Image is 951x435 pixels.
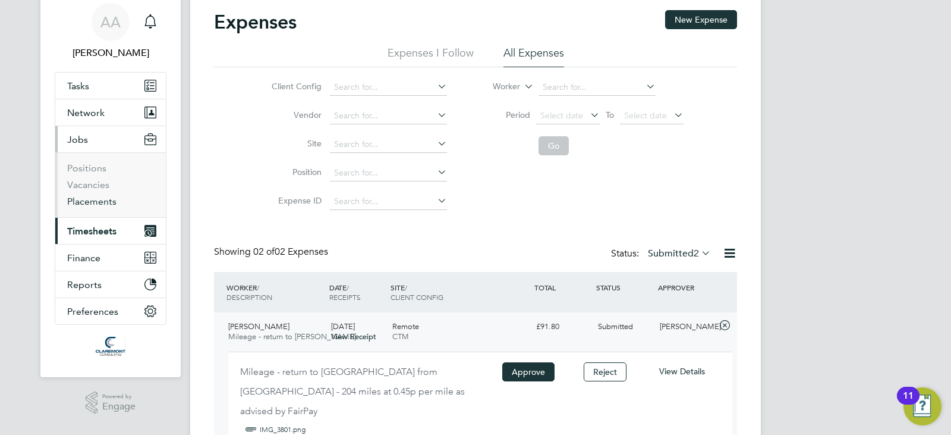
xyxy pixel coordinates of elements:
[467,81,520,93] label: Worker
[268,195,322,206] label: Expense ID
[55,337,166,356] a: Go to home page
[240,362,490,421] div: Mileage - return to [GEOGRAPHIC_DATA] from [GEOGRAPHIC_DATA] - 204 miles at 0.45p per mile as adv...
[102,402,136,412] span: Engage
[55,245,166,271] button: Finance
[329,292,361,302] span: RECEIPTS
[903,396,914,411] div: 11
[55,152,166,217] div: Jobs
[268,109,322,120] label: Vendor
[67,252,100,264] span: Finance
[67,134,88,145] span: Jobs
[405,283,407,292] span: /
[226,292,272,302] span: DESCRIPTION
[214,10,297,34] h2: Expenses
[326,277,388,308] div: DATE
[86,392,136,414] a: Powered byEngage
[531,277,593,298] div: TOTAL
[598,321,633,331] span: Submitted
[67,107,105,118] span: Network
[257,283,259,292] span: /
[665,10,737,29] button: New Expense
[330,79,447,96] input: Search for...
[67,196,116,207] a: Placements
[392,321,419,331] span: Remote
[539,136,569,155] button: Go
[330,193,447,210] input: Search for...
[102,392,136,402] span: Powered by
[694,248,699,259] span: 2
[655,277,717,298] div: APPROVER
[55,218,166,244] button: Timesheets
[624,110,667,121] span: Select date
[391,292,443,302] span: CLIENT CONFIG
[223,277,326,308] div: WORKER
[502,362,555,381] button: Approve
[268,167,322,177] label: Position
[531,317,593,337] div: £91.80
[330,165,447,181] input: Search for...
[477,109,530,120] label: Period
[503,46,564,67] li: All Expenses
[67,162,106,174] a: Positions
[388,46,474,67] li: Expenses I Follow
[67,179,109,190] a: Vacancies
[96,337,125,356] img: claremontconsulting1-logo-retina.png
[584,362,626,381] button: Reject
[331,321,355,331] span: [DATE]
[67,279,102,290] span: Reports
[67,226,116,237] span: Timesheets
[55,73,166,99] a: Tasks
[392,331,409,342] span: CTM
[67,306,118,317] span: Preferences
[330,108,447,124] input: Search for...
[540,110,583,121] span: Select date
[388,277,531,308] div: SITE
[347,283,349,292] span: /
[331,331,376,342] a: View Receipt
[268,81,322,92] label: Client Config
[602,107,618,123] span: To
[648,248,711,259] label: Submitted
[55,46,166,60] span: Afzal Ahmed
[659,366,705,377] span: View Details
[55,3,166,60] a: AA[PERSON_NAME]
[268,138,322,149] label: Site
[330,136,447,153] input: Search for...
[593,277,655,298] div: STATUS
[655,317,717,337] div: [PERSON_NAME]
[253,246,275,258] span: 02 of
[67,80,89,92] span: Tasks
[55,271,166,298] button: Reports
[100,14,121,30] span: AA
[214,246,330,258] div: Showing
[539,79,656,96] input: Search for...
[228,321,289,331] span: [PERSON_NAME]
[228,331,364,342] span: Mileage - return to [PERSON_NAME]…
[55,99,166,126] button: Network
[55,298,166,324] button: Preferences
[253,246,328,258] span: 02 Expenses
[903,387,941,425] button: Open Resource Center, 11 new notifications
[55,126,166,152] button: Jobs
[611,246,713,262] div: Status:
